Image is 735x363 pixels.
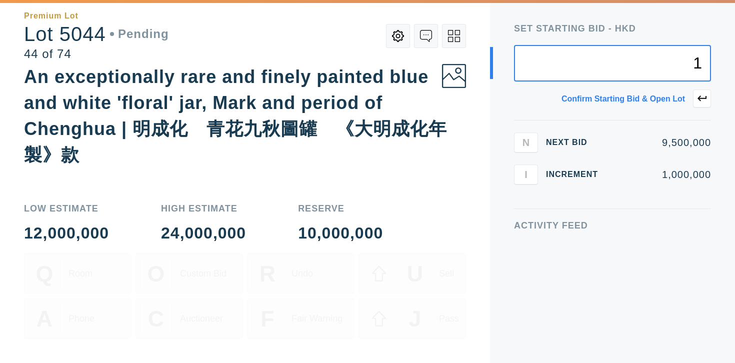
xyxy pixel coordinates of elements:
[614,169,711,179] div: 1,000,000
[524,168,527,180] span: I
[298,204,383,213] div: Reserve
[24,12,78,20] div: Premium Lot
[614,137,711,147] div: 9,500,000
[24,24,169,44] div: Lot 5044
[561,95,685,103] div: Confirm starting bid & open lot
[161,204,246,213] div: High Estimate
[110,28,169,40] div: Pending
[546,170,606,178] div: Increment
[514,164,538,184] button: I
[298,225,383,241] div: 10,000,000
[24,48,169,60] div: 44 of 74
[522,136,529,148] span: N
[514,24,711,33] div: Set Starting bid - HKD
[514,221,711,230] div: Activity Feed
[514,132,538,152] button: N
[24,66,447,165] div: An exceptionally rare and finely painted blue and white 'floral' jar, Mark and period of Chenghua...
[546,138,606,146] div: Next Bid
[161,225,246,241] div: 24,000,000
[24,225,109,241] div: 12,000,000
[24,204,109,213] div: Low Estimate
